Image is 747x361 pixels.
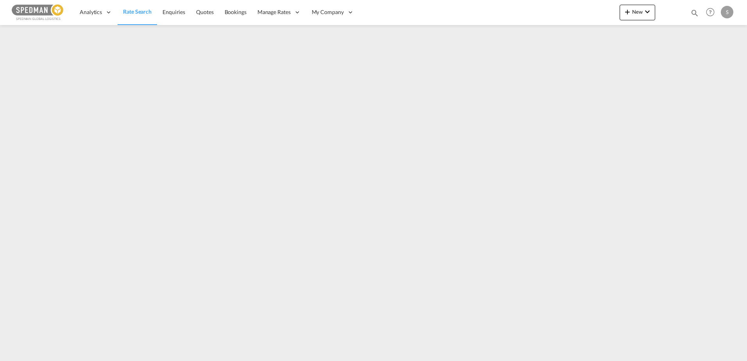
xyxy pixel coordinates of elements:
[704,5,717,19] span: Help
[704,5,721,20] div: Help
[690,9,699,20] div: icon-magnify
[690,9,699,17] md-icon: icon-magnify
[123,8,152,15] span: Rate Search
[623,9,652,15] span: New
[312,8,344,16] span: My Company
[163,9,185,15] span: Enquiries
[225,9,247,15] span: Bookings
[643,7,652,16] md-icon: icon-chevron-down
[80,8,102,16] span: Analytics
[257,8,291,16] span: Manage Rates
[12,4,64,21] img: c12ca350ff1b11efb6b291369744d907.png
[721,6,733,18] div: S
[620,5,655,20] button: icon-plus 400-fgNewicon-chevron-down
[196,9,213,15] span: Quotes
[623,7,632,16] md-icon: icon-plus 400-fg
